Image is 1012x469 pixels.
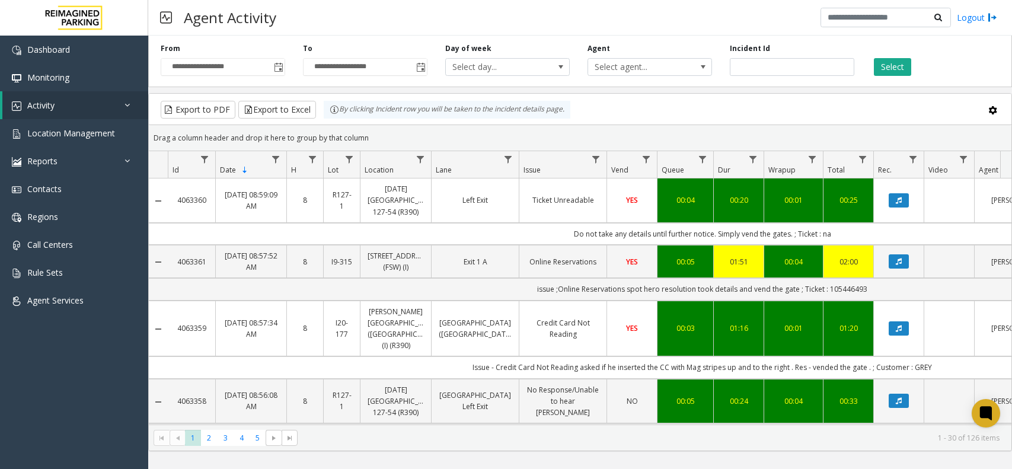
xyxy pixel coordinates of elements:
[294,395,316,407] a: 8
[365,165,394,175] span: Location
[220,165,236,175] span: Date
[27,295,84,306] span: Agent Services
[614,395,650,407] a: NO
[178,3,282,32] h3: Agent Activity
[240,165,250,175] span: Sortable
[12,213,21,222] img: 'icon'
[223,189,279,212] a: [DATE] 08:59:09 AM
[721,256,756,267] a: 01:51
[175,395,208,407] a: 4063358
[12,129,21,139] img: 'icon'
[201,430,217,446] span: Page 2
[294,256,316,267] a: 8
[614,194,650,206] a: YES
[294,323,316,334] a: 8
[330,105,339,114] img: infoIcon.svg
[639,151,655,167] a: Vend Filter Menu
[161,43,180,54] label: From
[331,189,353,212] a: R127-1
[305,151,321,167] a: H Filter Menu
[303,43,312,54] label: To
[368,183,424,218] a: [DATE] [GEOGRAPHIC_DATA] 127-54 (R390)
[831,194,866,206] a: 00:25
[173,165,179,175] span: Id
[2,91,148,119] a: Activity
[771,194,816,206] a: 00:01
[439,317,512,340] a: [GEOGRAPHIC_DATA] ([GEOGRAPHIC_DATA])
[627,396,638,406] span: NO
[771,256,816,267] a: 00:04
[878,165,892,175] span: Rec.
[149,151,1011,425] div: Data table
[368,250,424,273] a: [STREET_ADDRESS] (FSW) (I)
[446,59,544,75] span: Select day...
[175,256,208,267] a: 4063361
[12,296,21,306] img: 'icon'
[368,384,424,419] a: [DATE] [GEOGRAPHIC_DATA] 127-54 (R390)
[523,165,541,175] span: Issue
[828,165,845,175] span: Total
[695,151,711,167] a: Queue Filter Menu
[805,151,821,167] a: Wrapup Filter Menu
[855,151,871,167] a: Total Filter Menu
[175,194,208,206] a: 4063360
[27,211,58,222] span: Regions
[436,165,452,175] span: Lane
[665,194,706,206] a: 00:04
[12,101,21,111] img: 'icon'
[626,257,638,267] span: YES
[721,395,756,407] a: 00:24
[285,433,295,443] span: Go to the last page
[831,323,866,334] div: 01:20
[988,11,997,24] img: logout
[149,257,168,267] a: Collapse Details
[831,395,866,407] a: 00:33
[439,390,512,412] a: [GEOGRAPHIC_DATA] Left Exit
[721,323,756,334] div: 01:16
[771,323,816,334] a: 00:01
[662,165,684,175] span: Queue
[12,269,21,278] img: 'icon'
[234,430,250,446] span: Page 4
[12,185,21,194] img: 'icon'
[665,323,706,334] div: 00:03
[27,239,73,250] span: Call Centers
[175,323,208,334] a: 4063359
[979,165,998,175] span: Agent
[223,317,279,340] a: [DATE] 08:57:34 AM
[324,101,570,119] div: By clicking Incident row you will be taken to the incident details page.
[12,46,21,55] img: 'icon'
[12,74,21,83] img: 'icon'
[665,256,706,267] a: 00:05
[874,58,911,76] button: Select
[328,165,339,175] span: Lot
[27,127,115,139] span: Location Management
[149,397,168,407] a: Collapse Details
[12,157,21,167] img: 'icon'
[27,155,58,167] span: Reports
[250,430,266,446] span: Page 5
[161,101,235,119] button: Export to PDF
[905,151,921,167] a: Rec. Filter Menu
[27,267,63,278] span: Rule Sets
[665,395,706,407] a: 00:05
[771,395,816,407] a: 00:04
[614,256,650,267] a: YES
[268,151,284,167] a: Date Filter Menu
[439,194,512,206] a: Left Exit
[500,151,516,167] a: Lane Filter Menu
[721,194,756,206] a: 00:20
[294,194,316,206] a: 8
[331,317,353,340] a: I20-177
[282,430,298,446] span: Go to the last page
